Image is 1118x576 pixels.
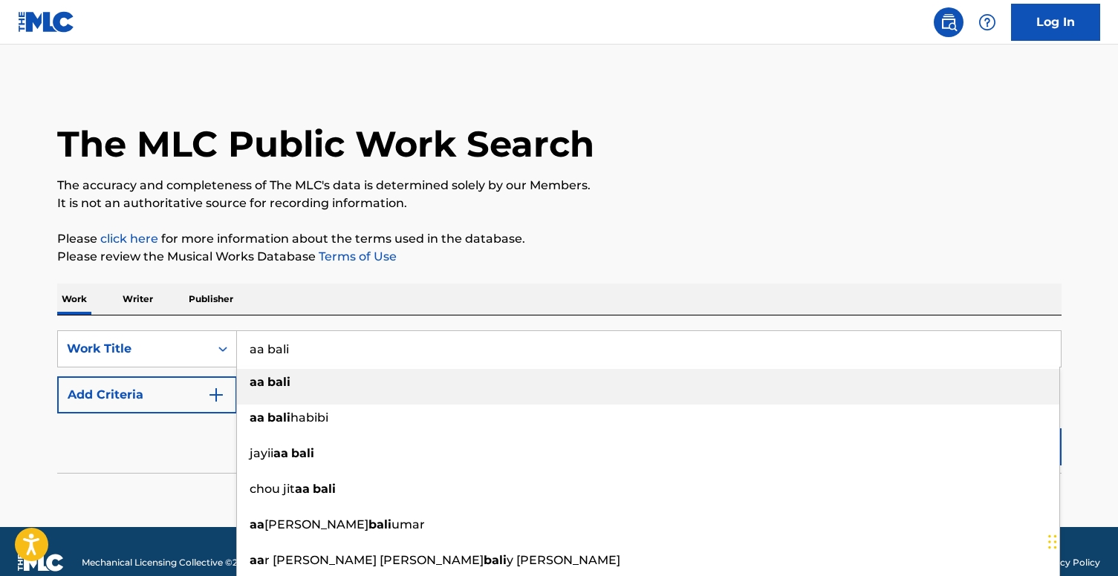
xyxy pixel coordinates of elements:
img: search [940,13,958,31]
div: Drag [1048,520,1057,564]
span: [PERSON_NAME] [264,517,368,531]
img: logo [18,554,64,572]
div: Work Title [67,340,201,358]
img: 9d2ae6d4665cec9f34b9.svg [207,386,225,404]
iframe: Chat Widget [1044,505,1118,576]
strong: aa [295,482,310,496]
span: jayii [250,446,273,460]
span: habibi [290,410,328,425]
strong: aa [250,410,264,425]
img: help [978,13,996,31]
a: Terms of Use [316,249,397,264]
p: Publisher [184,284,238,315]
a: Log In [1011,4,1100,41]
span: Mechanical Licensing Collective © 2025 [82,556,254,569]
button: Add Criteria [57,376,237,413]
h1: The MLC Public Work Search [57,122,594,166]
strong: aa [250,375,264,389]
form: Search Form [57,330,1062,473]
strong: aa [273,446,288,460]
span: r [PERSON_NAME] [PERSON_NAME] [264,553,484,567]
span: chou jit [250,482,295,496]
strong: bali [313,482,336,496]
p: It is not an authoritative source for recording information. [57,194,1062,212]
p: Writer [118,284,157,315]
div: Help [972,7,1002,37]
strong: bali [484,553,507,567]
strong: bali [368,517,391,531]
p: Please review the Musical Works Database [57,248,1062,266]
strong: bali [267,375,290,389]
p: Work [57,284,91,315]
span: y [PERSON_NAME] [507,553,620,567]
img: MLC Logo [18,11,75,33]
p: Please for more information about the terms used in the database. [57,230,1062,248]
p: The accuracy and completeness of The MLC's data is determined solely by our Members. [57,177,1062,194]
span: umar [391,517,425,531]
a: Public Search [934,7,963,37]
strong: aa [250,517,264,531]
strong: bali [267,410,290,425]
strong: bali [291,446,314,460]
a: click here [100,232,158,246]
strong: aa [250,553,264,567]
